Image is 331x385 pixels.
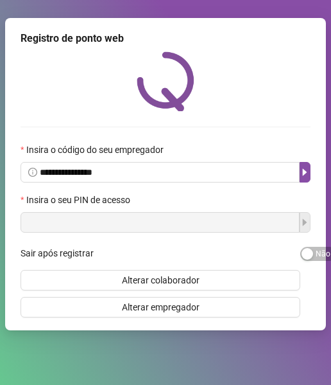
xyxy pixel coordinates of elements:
button: Alterar colaborador [21,270,300,291]
div: Registro de ponto web [21,31,310,46]
span: info-circle [28,168,37,177]
span: caret-right [300,167,310,177]
img: QRPoint [137,51,194,111]
span: Alterar colaborador [122,273,199,287]
button: Alterar empregador [21,297,300,318]
span: Alterar empregador [122,300,199,314]
label: Insira o seu PIN de acesso [21,193,139,207]
label: Sair após registrar [21,243,102,264]
label: Insira o código do seu empregador [21,143,172,157]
